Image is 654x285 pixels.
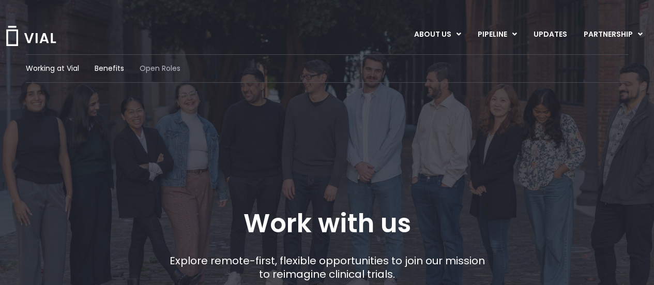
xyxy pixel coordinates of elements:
[5,26,57,46] img: Vial Logo
[95,63,124,74] a: Benefits
[406,26,469,43] a: ABOUT USMenu Toggle
[165,254,489,281] p: Explore remote-first, flexible opportunities to join our mission to reimagine clinical trials.
[575,26,651,43] a: PARTNERSHIPMenu Toggle
[469,26,525,43] a: PIPELINEMenu Toggle
[140,63,180,74] a: Open Roles
[244,208,411,238] h1: Work with us
[26,63,79,74] a: Working at Vial
[525,26,575,43] a: UPDATES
